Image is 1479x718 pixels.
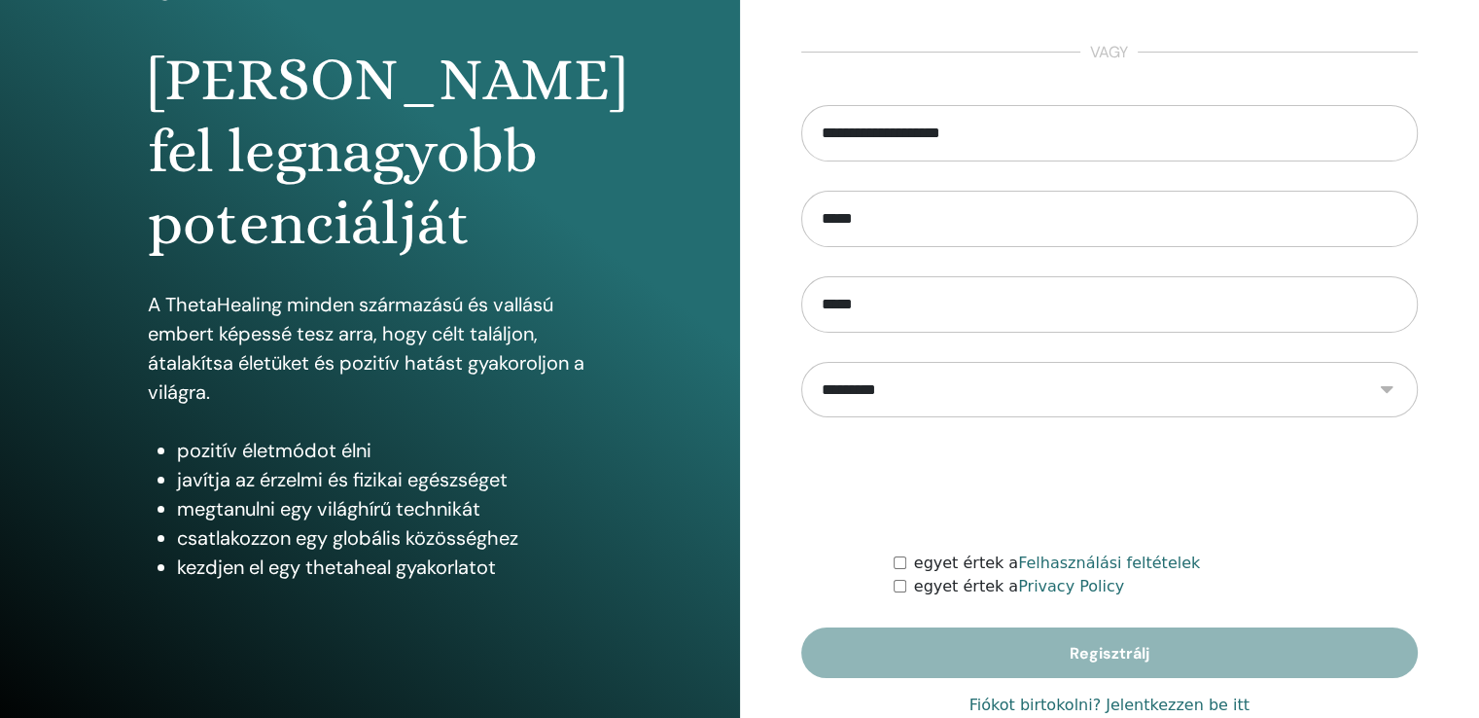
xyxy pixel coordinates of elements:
[177,553,592,582] li: kezdjen el egy thetaheal gyakorlatot
[177,523,592,553] li: csatlakozzon egy globális közösséghez
[914,552,1200,575] label: egyet értek a
[1018,554,1200,572] a: Felhasználási feltételek
[177,436,592,465] li: pozitív életmódot élni
[177,465,592,494] li: javítja az érzelmi és fizikai egészséget
[148,290,592,407] p: A ThetaHealing minden származású és vallású embert képessé tesz arra, hogy célt találjon, átalakí...
[1080,41,1138,64] span: vagy
[914,575,1124,598] label: egyet értek a
[148,44,592,261] h1: [PERSON_NAME] fel legnagyobb potenciálját
[177,494,592,523] li: megtanulni egy világhírű technikát
[1018,577,1124,595] a: Privacy Policy
[969,694,1250,717] a: Fiókot birtokolni? Jelentkezzen be itt
[962,447,1257,522] iframe: reCAPTCHA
